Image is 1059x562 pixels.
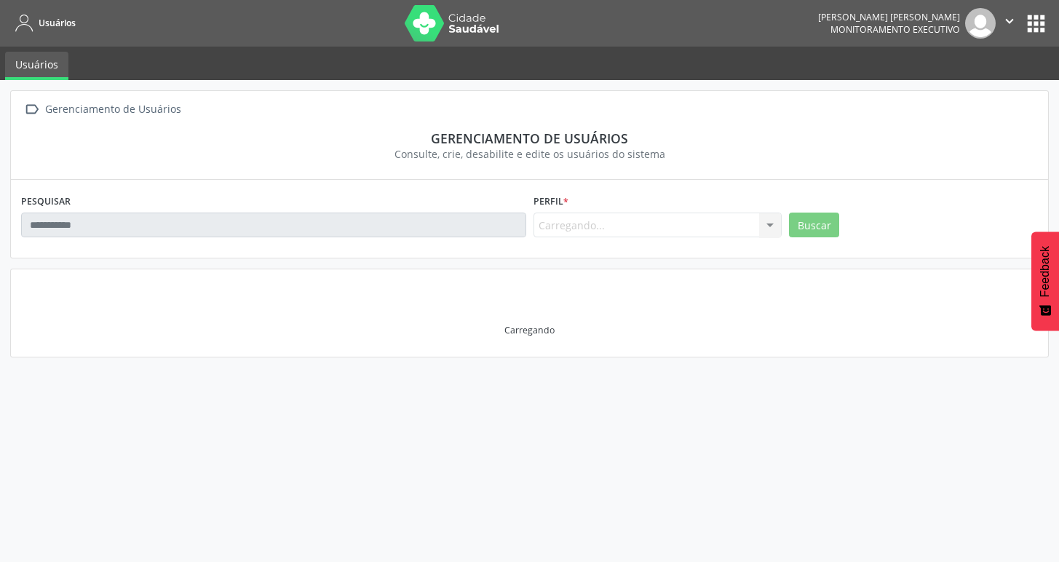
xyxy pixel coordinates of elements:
a:  Gerenciamento de Usuários [21,99,183,120]
div: Consulte, crie, desabilite e edite os usuários do sistema [31,146,1028,162]
button: apps [1023,11,1049,36]
span: Usuários [39,17,76,29]
img: img [965,8,996,39]
span: Monitoramento Executivo [830,23,960,36]
label: Perfil [534,190,568,213]
div: Carregando [504,324,555,336]
label: PESQUISAR [21,190,71,213]
i:  [1002,13,1018,29]
span: Feedback [1039,246,1052,297]
a: Usuários [5,52,68,80]
button:  [996,8,1023,39]
div: [PERSON_NAME] [PERSON_NAME] [818,11,960,23]
div: Gerenciamento de Usuários [42,99,183,120]
button: Buscar [789,213,839,237]
button: Feedback - Mostrar pesquisa [1031,231,1059,331]
i:  [21,99,42,120]
div: Gerenciamento de usuários [31,130,1028,146]
a: Usuários [10,11,76,35]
